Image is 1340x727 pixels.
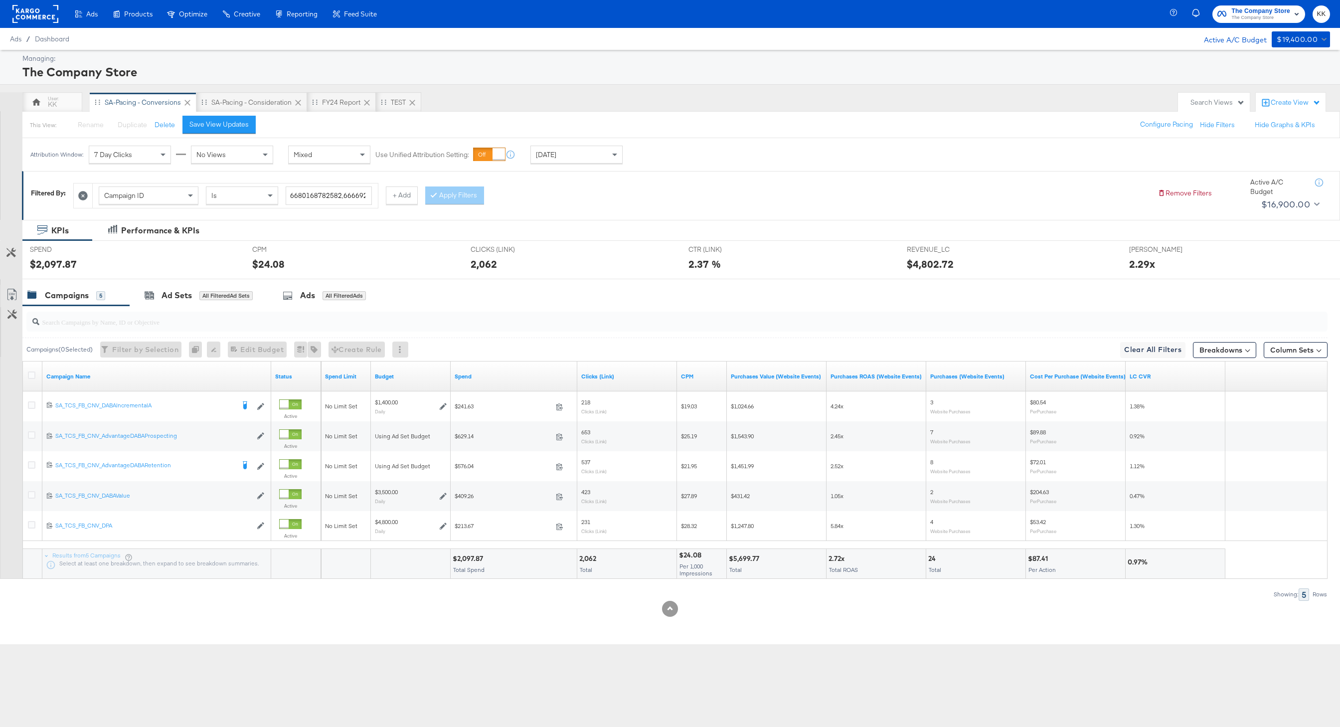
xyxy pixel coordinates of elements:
span: 1.38% [1130,402,1145,410]
span: $1,024.66 [731,402,754,410]
sub: Clicks (Link) [581,498,607,504]
div: Drag to reorder tab [312,99,318,105]
span: / [21,35,35,43]
a: 1/0 Purchases / Clicks [1130,372,1221,380]
span: $53.42 [1030,519,1046,526]
div: 5 [96,291,105,300]
span: Optimize [179,10,207,18]
a: The total value of the purchase actions divided by spend tracked by your Custom Audience pixel on... [831,372,922,380]
label: Active [279,473,302,479]
span: Duplicate [118,120,147,129]
span: Total Spend [453,566,485,574]
div: 24 [928,554,939,564]
span: [PERSON_NAME] [1129,245,1204,254]
div: 2.72x [829,554,847,564]
div: $2,097.87 [453,554,486,564]
div: Create View [1271,98,1321,108]
div: Ad Sets [162,290,192,301]
span: $28.32 [681,522,697,530]
div: KK [48,100,57,109]
sub: Daily [375,528,385,534]
sub: Website Purchases [930,438,971,444]
div: Rows [1312,591,1328,598]
span: 537 [581,459,590,466]
sub: Clicks (Link) [581,438,607,444]
span: 2.45x [831,432,843,440]
span: Feed Suite [344,10,377,18]
span: $629.14 [455,433,552,440]
span: Total [929,566,941,574]
button: Clear All Filters [1120,342,1185,358]
sub: Per Purchase [1030,528,1056,534]
label: Active [279,413,302,419]
a: SA_TCS_FB_CNV_DABAValue [55,492,252,501]
sub: Per Purchase [1030,498,1056,504]
div: Save View Updates [189,120,249,129]
div: Performance & KPIs [121,225,199,236]
button: Configure Pacing [1133,116,1200,134]
div: Using Ad Set Budget [375,432,447,440]
div: 2.29x [1129,257,1155,271]
span: $204.63 [1030,489,1049,496]
span: No Limit Set [325,492,357,500]
div: SA_TCS_FB_CNV_DABAValue [55,492,252,500]
span: 3 [930,399,933,406]
div: $1,400.00 [375,399,398,407]
a: The average cost for each purchase tracked by your Custom Audience pixel on your website after pe... [1030,372,1126,380]
div: 0.97% [1128,558,1151,567]
span: 2 [930,489,933,496]
span: Total [580,566,592,574]
sub: Daily [375,498,385,504]
span: CPM [252,245,327,254]
span: No Limit Set [325,522,357,530]
div: $87.41 [1028,554,1051,564]
div: Drag to reorder tab [95,99,100,105]
span: Total [729,566,742,574]
div: SA_TCS_FB_CNV_DPA [55,522,252,530]
div: 2,062 [579,554,599,564]
a: SA_TCS_FB_CNV_DPA [55,522,252,531]
span: 0.92% [1130,432,1145,440]
a: SA_TCS_FB_CNV_AdvantageDABARetention [55,461,234,471]
span: Clear All Filters [1124,344,1181,356]
sub: Website Purchases [930,528,971,534]
div: $19,400.00 [1277,33,1318,46]
div: Showing: [1273,591,1299,598]
span: $1,451.99 [731,462,754,470]
span: 653 [581,429,590,436]
span: 1.12% [1130,462,1145,470]
a: The total amount spent to date. [455,372,573,380]
a: The number of clicks on links appearing on your ad or Page that direct people to your sites off F... [581,372,673,380]
div: SA-Pacing - Consideration [211,98,292,107]
a: SA_TCS_FB_CNV_AdvantageDABAProspecting [55,432,252,441]
button: KK [1313,5,1330,23]
span: $1,247.80 [731,522,754,530]
span: $213.67 [455,523,552,530]
span: Ads [86,10,98,18]
div: Search Views [1190,98,1245,107]
button: Save View Updates [182,116,256,134]
span: Total ROAS [829,566,858,574]
div: $5,699.77 [729,554,762,564]
div: $16,900.00 [1261,197,1310,212]
sub: Website Purchases [930,468,971,474]
div: $2,097.87 [30,257,77,271]
a: Dashboard [35,35,69,43]
div: FY24 Report [322,98,360,107]
div: $24.08 [252,257,285,271]
label: Use Unified Attribution Setting: [375,150,469,160]
label: Active [279,503,302,509]
span: No Views [196,150,226,159]
span: No Limit Set [325,402,357,410]
div: Attribution Window: [30,151,84,158]
div: All Filtered Ad Sets [199,291,253,300]
a: Shows the current state of your Ad Campaign. [275,372,317,380]
span: 5.84x [831,522,843,530]
span: 423 [581,489,590,496]
span: 0.47% [1130,492,1145,500]
span: $1,543.90 [731,432,754,440]
sub: Website Purchases [930,498,971,504]
div: SA_TCS_FB_CNV_AdvantageDABAProspecting [55,432,252,440]
span: 8 [930,459,933,466]
span: $72.01 [1030,459,1046,466]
